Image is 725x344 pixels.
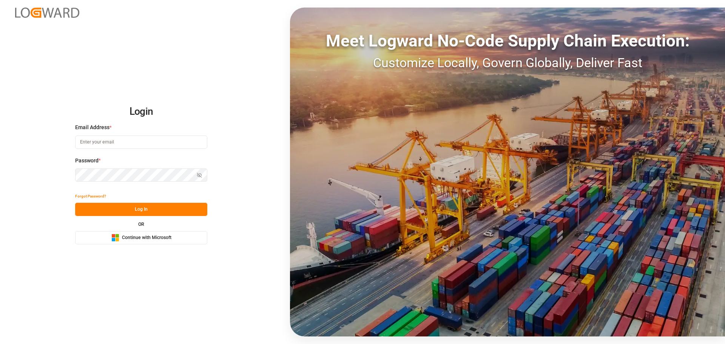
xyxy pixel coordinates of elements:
[290,53,725,73] div: Customize Locally, Govern Globally, Deliver Fast
[75,190,106,203] button: Forgot Password?
[75,157,99,165] span: Password
[122,234,171,241] span: Continue with Microsoft
[75,231,207,244] button: Continue with Microsoft
[15,8,79,18] img: Logward_new_orange.png
[75,203,207,216] button: Log In
[75,100,207,124] h2: Login
[75,123,110,131] span: Email Address
[75,136,207,149] input: Enter your email
[290,28,725,53] div: Meet Logward No-Code Supply Chain Execution:
[138,222,144,227] small: OR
